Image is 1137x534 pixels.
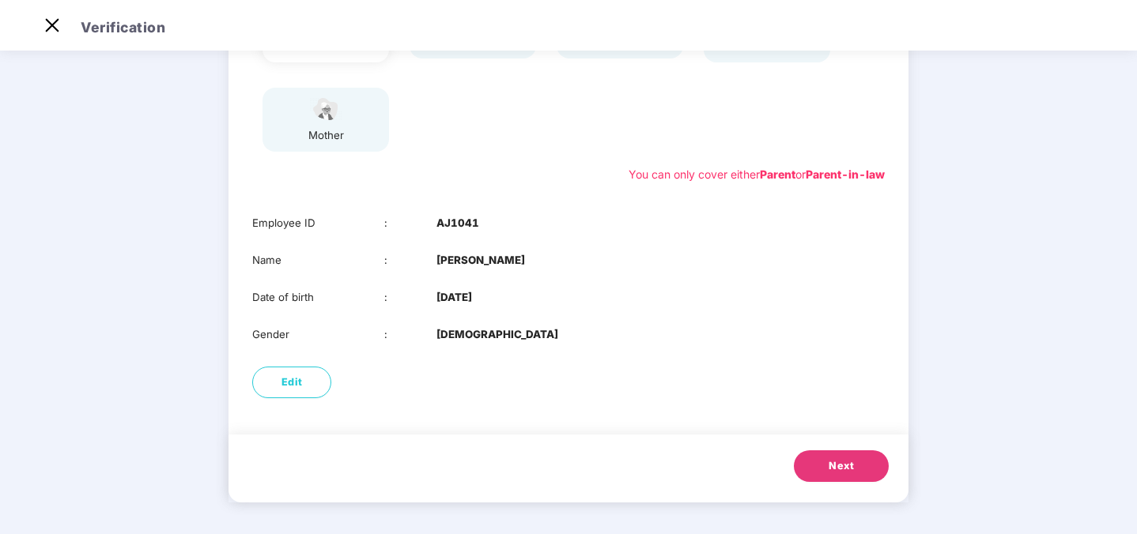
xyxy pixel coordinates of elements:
[252,367,331,398] button: Edit
[794,450,889,482] button: Next
[436,326,558,343] b: [DEMOGRAPHIC_DATA]
[252,326,384,343] div: Gender
[252,215,384,231] div: Employee ID
[629,166,885,183] div: You can only cover either or
[306,127,346,144] div: mother
[384,326,437,343] div: :
[806,167,885,181] b: Parent-in-law
[281,374,303,390] span: Edit
[829,458,854,474] span: Next
[252,252,384,269] div: Name
[436,215,479,231] b: AJ1041
[760,167,795,181] b: Parent
[436,252,525,269] b: [PERSON_NAME]
[252,289,384,306] div: Date of birth
[384,289,437,306] div: :
[306,96,346,123] img: svg+xml;base64,PHN2ZyB4bWxucz0iaHR0cDovL3d3dy53My5vcmcvMjAwMC9zdmciIHdpZHRoPSI1NCIgaGVpZ2h0PSIzOC...
[436,289,472,306] b: [DATE]
[384,252,437,269] div: :
[384,215,437,231] div: :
